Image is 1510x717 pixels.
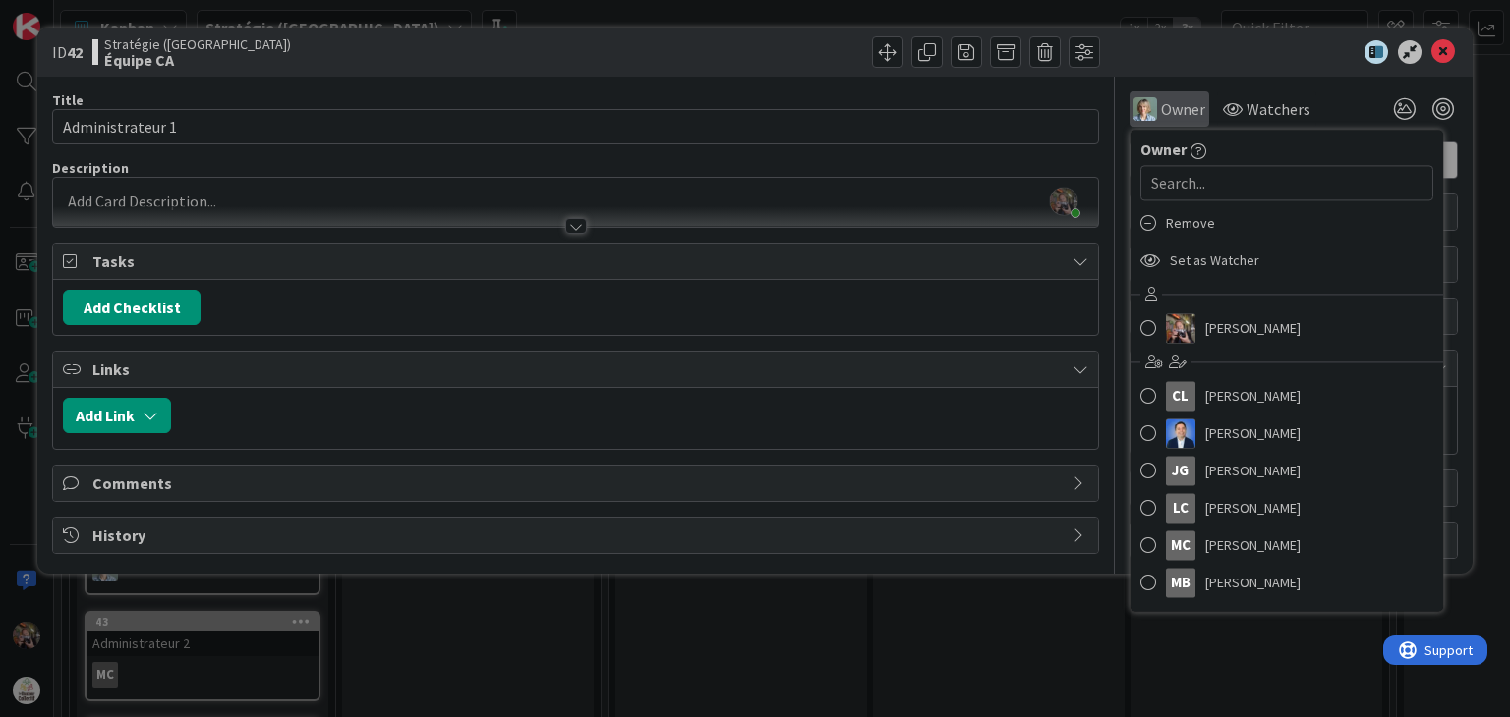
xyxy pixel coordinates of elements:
span: [PERSON_NAME] [1205,568,1301,597]
span: Comments [92,471,1062,495]
span: Owner [1161,97,1205,121]
input: type card name here... [52,109,1098,144]
span: Tasks [92,249,1062,273]
div: LC [1166,493,1195,523]
a: ZL[PERSON_NAME] [1131,601,1443,638]
a: CL[PERSON_NAME] [1131,377,1443,414]
span: [PERSON_NAME] [1205,418,1301,448]
a: MC[PERSON_NAME] [1131,526,1443,564]
span: Links [92,358,1062,381]
span: Description [52,159,129,177]
span: ID [52,40,83,64]
b: Équipe CA [104,52,291,68]
div: CL [1166,381,1195,411]
span: Owner [1140,138,1187,161]
button: Add Link [63,398,171,433]
span: Stratégie ([GEOGRAPHIC_DATA]) [104,36,291,52]
span: Watchers [1247,97,1310,121]
span: [PERSON_NAME] [1205,456,1301,485]
a: JG[PERSON_NAME] [1131,452,1443,489]
img: DP [1166,418,1195,448]
a: MB[PERSON_NAME] [1131,564,1443,601]
button: Add Checklist [63,290,201,325]
label: Title [52,91,84,109]
span: [PERSON_NAME] [1205,530,1301,560]
span: Remove [1166,208,1215,238]
a: LC[PERSON_NAME] [1131,489,1443,526]
img: 3gyEkSHWpzr9i62fm6fSbx1Wi2t9eUJW.jpeg [1050,188,1077,215]
div: MC [1166,530,1195,560]
span: Set as Watcher [1170,246,1259,275]
img: ZL [1133,97,1157,121]
a: FD[PERSON_NAME] [1131,309,1443,347]
span: [PERSON_NAME] [1205,313,1301,343]
span: [PERSON_NAME] [1205,381,1301,411]
b: 42 [67,42,83,62]
img: FD [1166,313,1195,343]
input: Search... [1140,165,1433,200]
div: MB [1166,568,1195,597]
span: History [92,524,1062,547]
span: Support [41,3,89,27]
span: [PERSON_NAME] [1205,493,1301,523]
div: JG [1166,456,1195,485]
a: DP[PERSON_NAME] [1131,414,1443,452]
